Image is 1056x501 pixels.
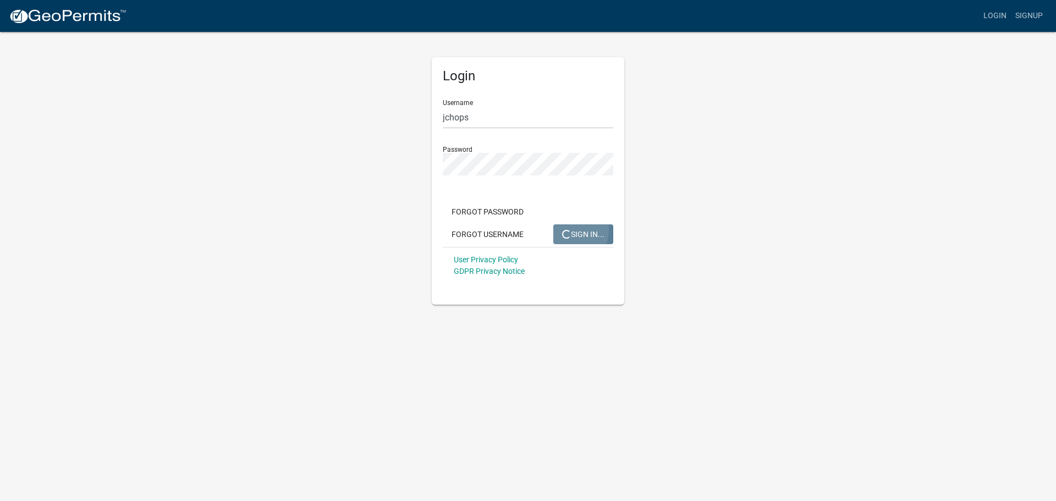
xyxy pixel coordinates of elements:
[562,229,604,238] span: SIGN IN...
[454,255,518,264] a: User Privacy Policy
[443,202,532,222] button: Forgot Password
[979,5,1011,26] a: Login
[553,224,613,244] button: SIGN IN...
[454,267,525,276] a: GDPR Privacy Notice
[443,68,613,84] h5: Login
[443,224,532,244] button: Forgot Username
[1011,5,1047,26] a: Signup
